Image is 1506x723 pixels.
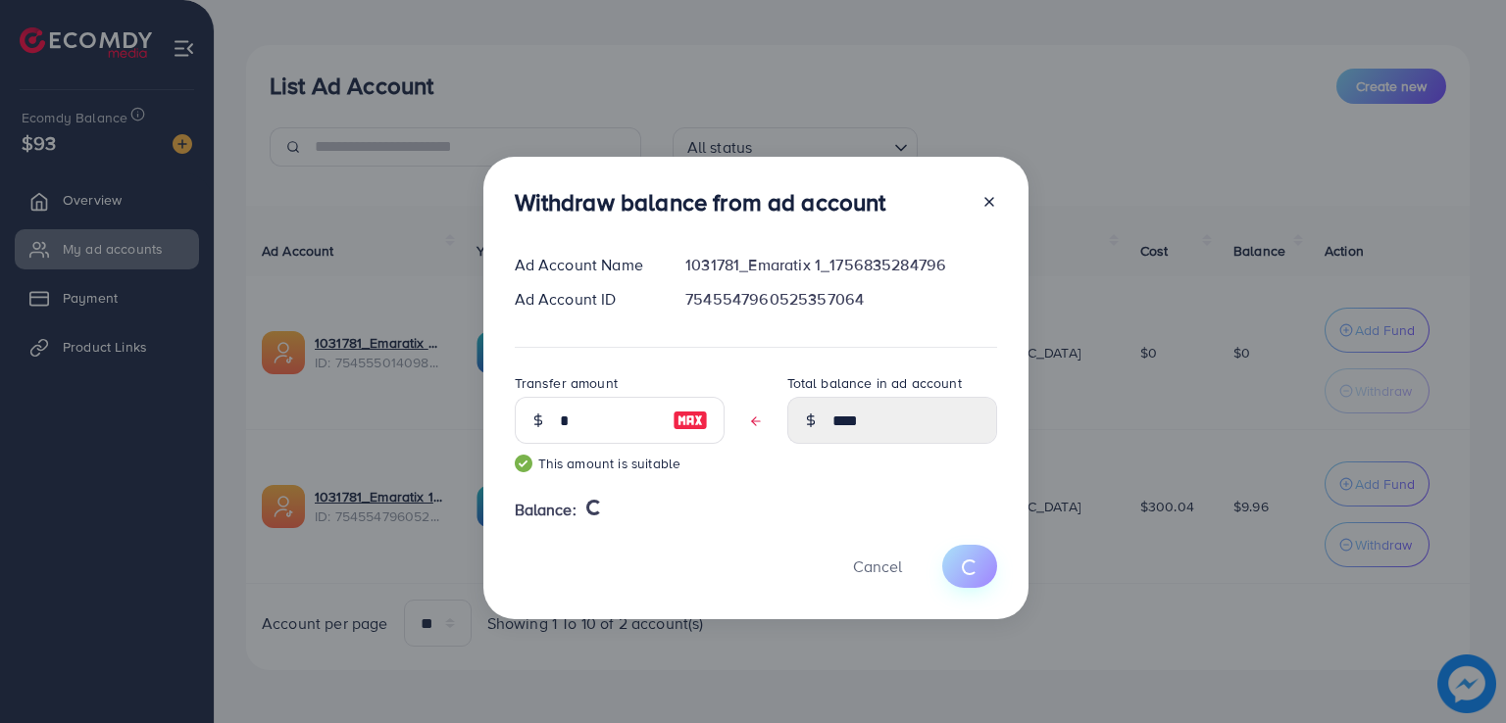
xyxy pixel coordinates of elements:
label: Total balance in ad account [787,373,962,393]
button: Cancel [828,545,927,587]
label: Transfer amount [515,373,618,393]
div: Ad Account ID [499,288,671,311]
span: Cancel [853,555,902,577]
div: 1031781_Emaratix 1_1756835284796 [670,254,1012,276]
img: image [673,409,708,432]
div: Ad Account Name [499,254,671,276]
img: guide [515,455,532,472]
small: This amount is suitable [515,454,725,473]
span: Balance: [515,499,577,521]
div: 7545547960525357064 [670,288,1012,311]
h3: Withdraw balance from ad account [515,188,886,217]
